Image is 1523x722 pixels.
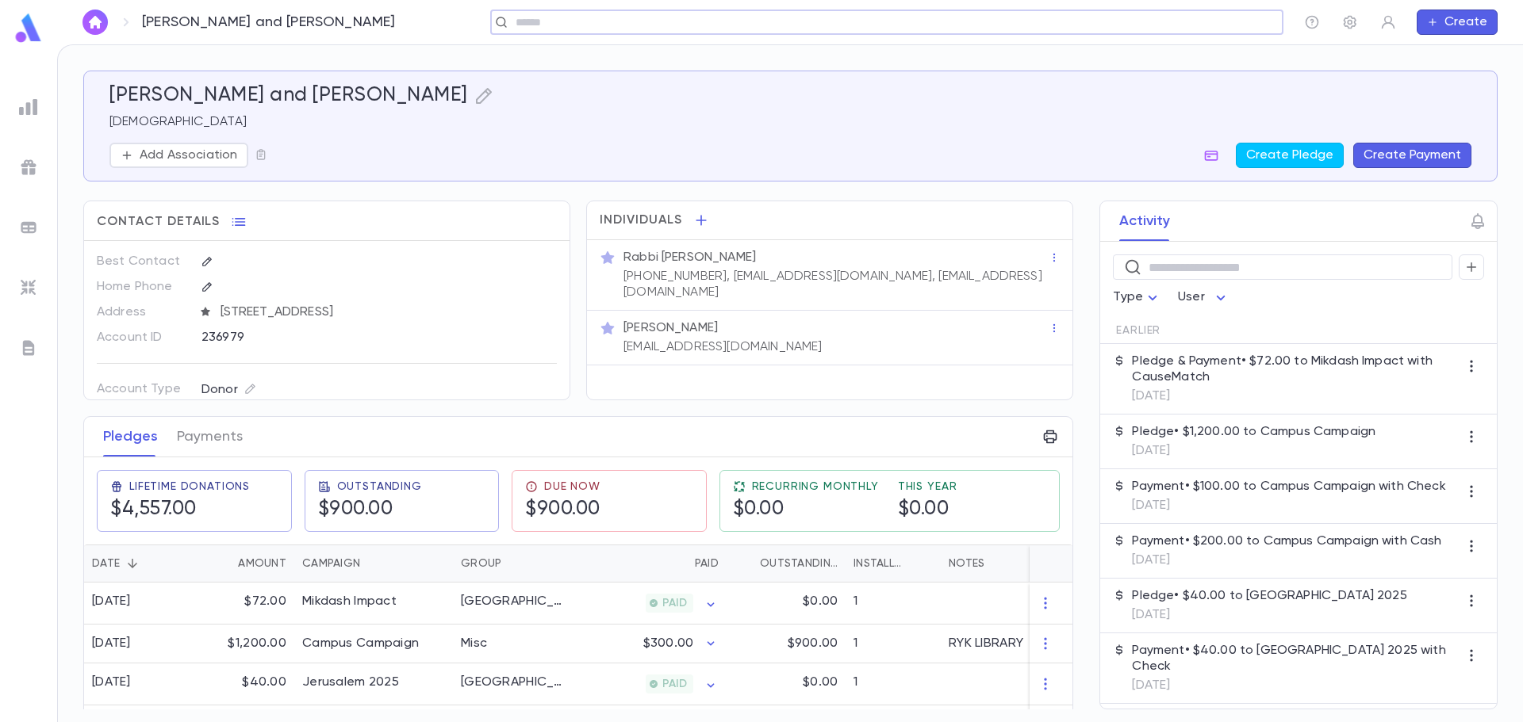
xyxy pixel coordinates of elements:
p: Pledge & Payment • $72.00 to Mikdash Impact with CauseMatch [1132,353,1459,385]
div: [DATE] [92,636,131,651]
span: Due Now [544,480,600,493]
p: $900.00 [788,636,838,651]
p: Home Phone [97,274,188,300]
h5: $4,557.00 [110,498,250,521]
span: User [1178,291,1205,304]
p: Account Type [97,376,188,402]
img: home_white.a664292cf8c1dea59945f0da9f25487c.svg [86,16,105,29]
h5: [PERSON_NAME] and [PERSON_NAME] [109,84,468,108]
h5: $900.00 [318,498,422,521]
button: Create [1417,10,1498,35]
p: [DATE] [1132,552,1441,568]
div: $1,200.00 [191,625,294,663]
img: logo [13,13,44,44]
p: Payment • $40.00 to [GEOGRAPHIC_DATA] 2025 with Check [1132,643,1459,674]
p: Account ID [97,325,188,350]
p: Payment • $200.00 to Campus Campaign with Cash [1132,533,1441,549]
div: Type [1113,282,1162,313]
p: [DATE] [1132,607,1406,623]
p: [PHONE_NUMBER], [EMAIL_ADDRESS][DOMAIN_NAME], [EMAIL_ADDRESS][DOMAIN_NAME] [623,269,1049,300]
div: Amount [238,544,286,583]
img: campaigns_grey.99e729a5f7ee94e3726e6486bddda8f1.svg [19,158,38,177]
button: Pledges [103,417,158,457]
div: Jerusalem [461,594,564,609]
h5: $0.00 [898,498,957,521]
p: [DATE] [1132,678,1459,693]
div: User [1178,282,1230,313]
div: Notes [941,544,1139,583]
span: PAID [656,678,693,690]
div: Misc [461,636,487,651]
div: Donor [201,380,256,399]
div: 1 [846,625,941,663]
p: [DATE] [1132,443,1375,459]
button: Add Association [109,143,248,168]
div: Amount [191,544,294,583]
h5: $0.00 [733,498,879,521]
button: Sort [120,551,145,576]
div: Jerusalem [461,674,564,690]
div: Campaign [302,544,360,583]
button: Sort [360,551,386,576]
img: letters_grey.7941b92b52307dd3b8a917253454ce1c.svg [19,338,38,357]
div: Outstanding [760,544,838,583]
p: Address [97,300,188,325]
div: Group [461,544,501,583]
div: Campus Campaign [302,636,419,651]
span: Lifetime Donations [129,480,250,493]
p: [DATE] [1132,498,1445,514]
button: Activity [1119,201,1170,241]
button: Sort [669,551,695,576]
div: 1 [846,663,941,705]
p: Pledge • $40.00 to [GEOGRAPHIC_DATA] 2025 [1132,588,1406,604]
p: Best Contact [97,249,188,274]
span: Type [1113,291,1143,304]
button: Payments [177,417,243,457]
div: Date [92,544,120,583]
button: Sort [213,551,238,576]
p: $0.00 [803,674,838,690]
div: Mikdash Impact [302,594,397,609]
div: Paid [572,544,727,583]
div: Jerusalem 2025 [302,674,399,690]
h5: $900.00 [525,498,600,521]
img: imports_grey.530a8a0e642e233f2baf0ef88e8c9fcb.svg [19,278,38,297]
div: [DATE] [92,594,131,609]
p: $300.00 [643,636,693,651]
img: batches_grey.339ca447c9d9533ef1741baa751efc33.svg [19,218,38,237]
p: Pledge • $1,200.00 to Campus Campaign [1132,424,1375,440]
span: [STREET_ADDRESS] [214,304,558,320]
span: Earlier [1116,324,1160,337]
div: Paid [695,544,719,583]
p: [DATE] [1132,388,1459,404]
span: Outstanding [337,480,422,493]
div: Installments [854,544,907,583]
span: This Year [898,480,957,493]
div: 1 [846,583,941,625]
p: Rabbi [PERSON_NAME] [623,250,756,265]
p: $0.00 [803,594,838,609]
span: Recurring Monthly [752,480,879,493]
p: Payment • $100.00 to Campus Campaign with Check [1132,479,1445,495]
button: Sort [501,551,527,576]
div: $40.00 [191,663,294,705]
div: Installments [846,544,941,583]
button: Create Payment [1353,143,1471,168]
div: Date [84,544,191,583]
img: reports_grey.c525e4749d1bce6a11f5fe2a8de1b229.svg [19,97,38,117]
div: 236979 [201,325,478,349]
div: [DATE] [92,674,131,690]
p: [PERSON_NAME] [623,320,718,336]
p: [PERSON_NAME] and [PERSON_NAME] [142,13,396,31]
div: RYK LIBRARY [949,636,1023,651]
div: Campaign [294,544,453,583]
button: Sort [907,551,933,576]
div: Outstanding [727,544,846,583]
div: Notes [949,544,984,583]
span: Contact Details [97,214,220,230]
span: PAID [656,597,693,609]
div: Group [453,544,572,583]
p: [EMAIL_ADDRESS][DOMAIN_NAME] [623,339,822,355]
p: Add Association [140,147,237,163]
button: Sort [735,551,760,576]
